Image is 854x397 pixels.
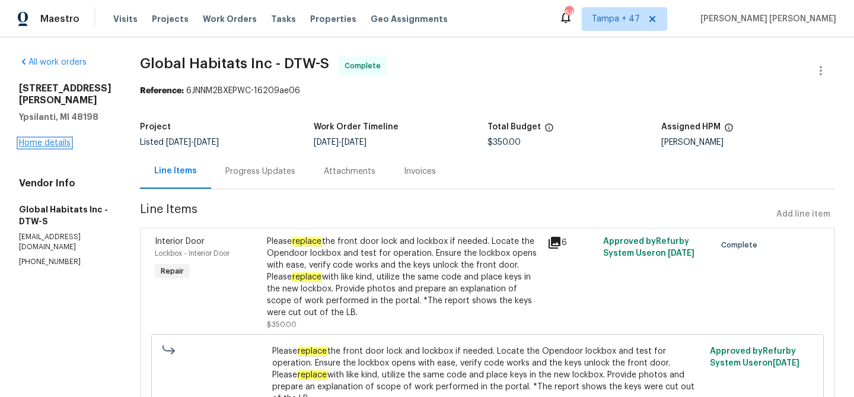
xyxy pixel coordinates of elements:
span: Lockbox - Interior Door [155,250,230,257]
div: 6 [547,236,596,250]
span: Listed [140,138,219,147]
span: Properties [310,13,356,25]
h5: Ypsilanti, MI 48198 [19,111,111,123]
span: $350.00 [267,321,297,328]
span: Interior Door [155,237,205,246]
h5: Assigned HPM [661,123,721,131]
span: Repair [156,265,189,277]
div: Attachments [324,166,375,177]
span: [DATE] [194,138,219,147]
h2: [STREET_ADDRESS][PERSON_NAME] [19,82,111,106]
span: Complete [345,60,385,72]
span: [DATE] [166,138,191,147]
span: The total cost of line items that have been proposed by Opendoor. This sum includes line items th... [544,123,554,138]
span: Geo Assignments [371,13,448,25]
h5: Global Habitats Inc - DTW-S [19,204,111,227]
h4: Vendor Info [19,177,111,189]
p: [EMAIL_ADDRESS][DOMAIN_NAME] [19,232,111,252]
div: Line Items [154,165,197,177]
span: [DATE] [342,138,367,147]
span: [PERSON_NAME] [PERSON_NAME] [696,13,836,25]
b: Reference: [140,87,184,95]
span: Complete [721,239,762,251]
span: Visits [113,13,138,25]
div: Progress Updates [225,166,295,177]
div: Please the front door lock and lockbox if needed. Locate the Opendoor lockbox and test for operat... [267,236,540,319]
a: All work orders [19,58,87,66]
a: Home details [19,139,71,147]
em: replace [297,370,327,380]
span: [DATE] [773,359,799,367]
span: Tampa + 47 [592,13,640,25]
em: replace [297,347,327,356]
span: Maestro [40,13,79,25]
span: Global Habitats Inc - DTW-S [140,56,329,71]
span: Line Items [140,204,772,226]
span: - [314,138,367,147]
span: Tasks [271,15,296,23]
h5: Total Budget [487,123,541,131]
span: [DATE] [314,138,339,147]
div: Invoices [404,166,436,177]
span: The hpm assigned to this work order. [724,123,734,138]
em: replace [292,272,322,282]
span: Approved by Refurby System User on [710,347,799,367]
div: 646 [565,7,573,19]
div: [PERSON_NAME] [661,138,835,147]
div: 6JNNM2BXEPWC-16209ae06 [140,85,835,97]
span: Work Orders [203,13,257,25]
span: Projects [152,13,189,25]
span: - [166,138,219,147]
span: $350.00 [487,138,521,147]
span: Approved by Refurby System User on [603,237,694,258]
h5: Project [140,123,171,131]
h5: Work Order Timeline [314,123,399,131]
span: [DATE] [668,249,694,258]
em: replace [292,237,322,246]
p: [PHONE_NUMBER] [19,257,111,267]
